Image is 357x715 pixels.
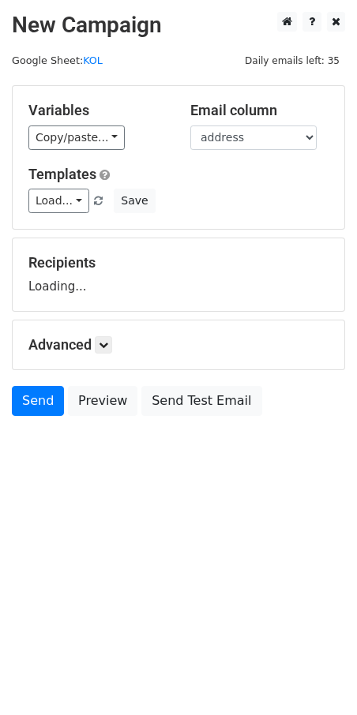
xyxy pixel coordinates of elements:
h5: Email column [190,102,329,119]
h2: New Campaign [12,12,345,39]
span: Daily emails left: 35 [239,52,345,69]
h5: Variables [28,102,167,119]
a: Send Test Email [141,386,261,416]
div: Loading... [28,254,329,295]
a: KOL [83,54,103,66]
a: Send [12,386,64,416]
a: Preview [68,386,137,416]
a: Templates [28,166,96,182]
small: Google Sheet: [12,54,103,66]
button: Save [114,189,155,213]
h5: Advanced [28,336,329,354]
h5: Recipients [28,254,329,271]
a: Copy/paste... [28,125,125,150]
a: Daily emails left: 35 [239,54,345,66]
a: Load... [28,189,89,213]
